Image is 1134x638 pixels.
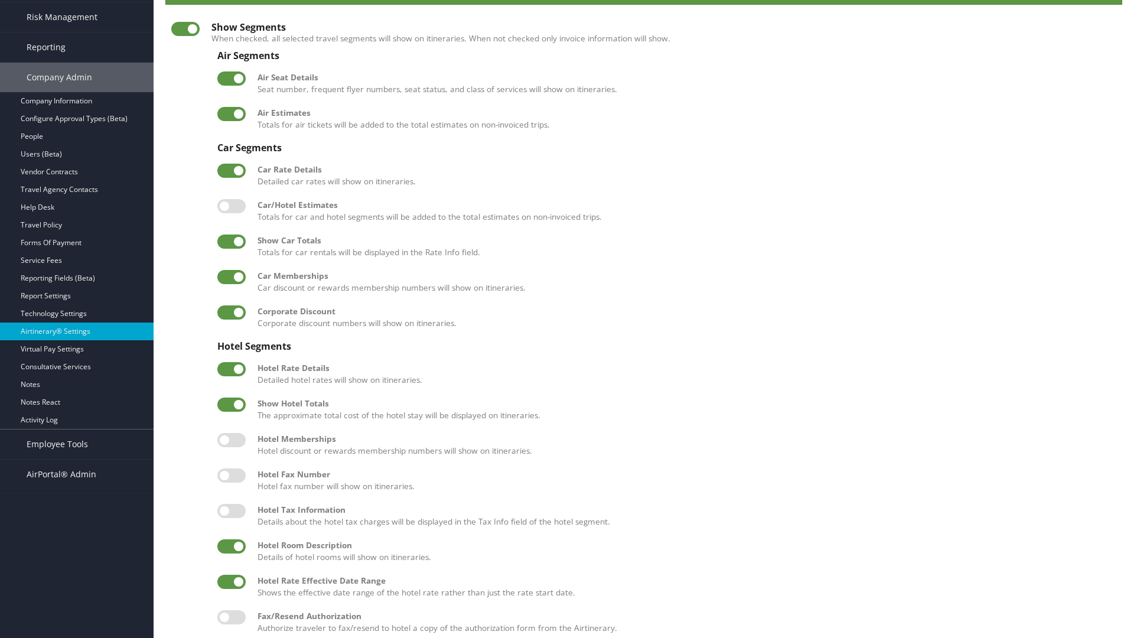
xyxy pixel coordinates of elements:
[258,235,1110,259] label: Totals for car rentals will be displayed in the Rate Info field.
[258,610,1110,634] label: Authorize traveler to fax/resend to hotel a copy of the authorization form from the Airtinerary.
[217,142,1110,153] div: Car Segments
[258,270,1110,294] label: Car discount or rewards membership numbers will show on itineraries.
[258,199,1110,211] div: Car/Hotel Estimates
[258,164,1110,188] label: Detailed car rates will show on itineraries.
[258,199,1110,223] label: Totals for car and hotel segments will be added to the total estimates on non-invoiced trips.
[27,460,96,489] span: AirPortal® Admin
[258,270,1110,282] div: Car Memberships
[258,107,1110,119] div: Air Estimates
[258,362,1110,386] label: Detailed hotel rates will show on itineraries.
[211,32,1116,44] label: When checked, all selected travel segments will show on itineraries. When not checked only invoic...
[217,341,1110,351] div: Hotel Segments
[258,398,1110,409] div: Show Hotel Totals
[258,539,1110,551] div: Hotel Room Description
[258,610,1110,622] div: Fax/Resend Authorization
[258,433,1110,445] div: Hotel Memberships
[27,63,92,92] span: Company Admin
[27,429,88,459] span: Employee Tools
[27,32,66,62] span: Reporting
[258,71,1110,83] div: Air Seat Details
[258,468,1110,480] div: Hotel Fax Number
[258,539,1110,564] label: Details of hotel rooms will show on itineraries.
[211,22,1116,32] div: Show Segments
[217,50,1110,61] div: Air Segments
[258,164,1110,175] div: Car Rate Details
[258,504,1110,516] div: Hotel Tax Information
[258,107,1110,131] label: Totals for air tickets will be added to the total estimates on non-invoiced trips.
[258,433,1110,457] label: Hotel discount or rewards membership numbers will show on itineraries.
[258,71,1110,96] label: Seat number, frequent flyer numbers, seat status, and class of services will show on itineraries.
[258,235,1110,246] div: Show Car Totals
[258,305,1110,317] div: Corporate Discount
[258,468,1110,493] label: Hotel fax number will show on itineraries.
[258,305,1110,330] label: Corporate discount numbers will show on itineraries.
[27,2,97,32] span: Risk Management
[258,575,1110,599] label: Shows the effective date range of the hotel rate rather than just the rate start date.
[258,398,1110,422] label: The approximate total cost of the hotel stay will be displayed on itineraries.
[258,575,1110,587] div: Hotel Rate Effective Date Range
[258,362,1110,374] div: Hotel Rate Details
[258,504,1110,528] label: Details about the hotel tax charges will be displayed in the Tax Info field of the hotel segment.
